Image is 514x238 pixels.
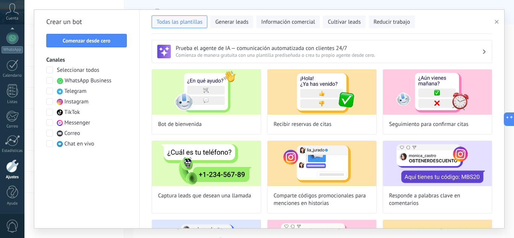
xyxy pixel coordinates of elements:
[2,73,23,78] div: Calendario
[64,119,90,127] span: Messenger
[389,192,486,207] span: Responde a palabras clave en comentarios
[383,141,492,186] img: Responde a palabras clave en comentarios
[46,16,127,28] h2: Crear un bot
[374,18,410,26] span: Reducir trabajo
[2,175,23,180] div: Ajustes
[323,15,365,28] button: Cultivar leads
[383,70,492,115] img: Seguimiento para confirmar citas
[158,192,251,200] span: Captura leads que desean una llamada
[2,201,23,206] div: Ayuda
[389,121,468,128] span: Seguimiento para confirmar citas
[65,77,111,85] span: WhatsApp Business
[328,18,360,26] span: Cultivar leads
[46,56,127,64] h3: Canales
[64,88,87,95] span: Telegram
[274,121,332,128] span: Recibir reservas de citas
[274,192,370,207] span: Comparte códigos promocionales para menciones en historias
[158,121,202,128] span: Bot de bienvenida
[215,18,248,26] span: Generar leads
[64,140,94,148] span: Chat en vivo
[64,130,80,137] span: Correo
[157,18,202,26] span: Todas las plantillas
[57,67,99,74] span: Seleccionar todos
[6,16,18,21] span: Cuenta
[152,15,207,28] button: Todas las plantillas
[2,100,23,105] div: Listas
[46,34,127,47] button: Comenzar desde cero
[268,70,376,115] img: Recibir reservas de citas
[261,18,315,26] span: Información comercial
[210,15,253,28] button: Generar leads
[176,52,482,58] span: Comienza de manera gratuita con una plantilla prediseñada o crea tu propio agente desde cero.
[256,15,320,28] button: Información comercial
[64,109,80,116] span: TikTok
[2,124,23,129] div: Correo
[369,15,415,28] button: Reducir trabajo
[64,98,88,106] span: Instagram
[63,38,111,43] span: Comenzar desde cero
[152,141,261,186] img: Captura leads que desean una llamada
[268,141,376,186] img: Comparte códigos promocionales para menciones en historias
[2,149,23,153] div: Estadísticas
[152,70,261,115] img: Bot de bienvenida
[2,46,23,53] div: WhatsApp
[176,45,482,52] h3: Prueba el agente de IA — comunicación automatizada con clientes 24/7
